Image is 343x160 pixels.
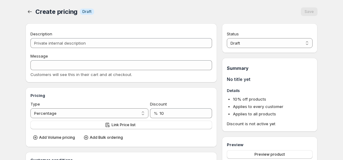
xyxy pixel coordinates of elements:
input: Private internal description [30,38,212,48]
span: Discount is not active yet [227,121,313,127]
h1: No title yet [227,76,313,82]
h1: Summary [227,65,313,71]
span: Add Bulk ordering [90,135,123,140]
button: Add Bulk ordering [81,133,127,142]
span: Applies to every customer [233,104,283,109]
button: Link Price list [30,121,212,129]
span: Preview product [254,152,285,157]
span: Applies to all products [233,111,276,116]
span: Link Price list [112,122,136,127]
h3: Preview [227,142,313,148]
span: Add Volume pricing [39,135,75,140]
span: Status [227,31,239,36]
h3: Details [227,87,313,94]
span: 10 % off products [233,97,266,102]
h3: Pricing [30,92,212,98]
span: Description [30,31,52,36]
span: Draft [82,9,92,14]
span: Discount [150,102,167,106]
button: Add Volume pricing [30,133,79,142]
span: Type [30,102,40,106]
span: Message [30,54,48,58]
span: Create pricing [35,8,77,15]
span: % [154,111,158,116]
button: Preview product [227,150,313,159]
span: Customers will see this in their cart and at checkout. [30,72,132,77]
